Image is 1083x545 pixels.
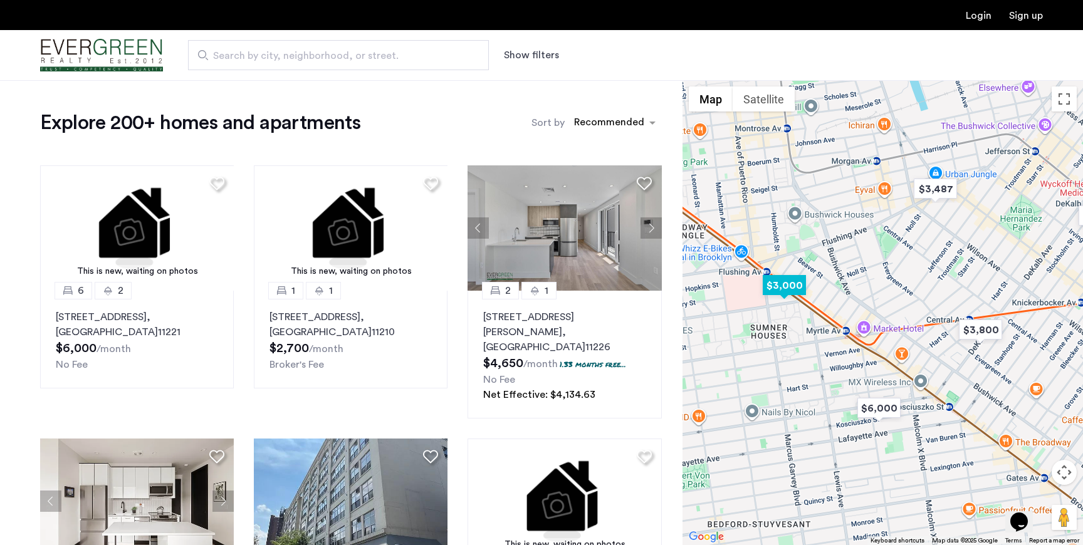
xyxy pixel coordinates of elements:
[560,359,626,370] p: 1.33 months free...
[1005,536,1022,545] a: Terms (opens in new tab)
[212,490,234,512] button: Next apartment
[56,360,88,370] span: No Fee
[1052,460,1077,485] button: Map camera controls
[260,265,442,278] div: This is new, waiting on photos
[269,342,309,355] span: $2,700
[269,309,432,340] p: [STREET_ADDRESS] 11210
[572,115,644,133] div: Recommended
[40,490,61,512] button: Previous apartment
[40,291,234,388] a: 62[STREET_ADDRESS], [GEOGRAPHIC_DATA]11221No Fee
[852,394,906,422] div: $6,000
[504,48,559,63] button: Show or hide filters
[269,360,324,370] span: Broker's Fee
[40,165,234,291] a: This is new, waiting on photos
[1005,495,1045,532] iframe: chat widget
[505,283,511,298] span: 2
[1029,536,1079,545] a: Report a map error
[641,217,662,239] button: Next apartment
[213,48,454,63] span: Search by city, neighborhood, or street.
[46,265,228,278] div: This is new, waiting on photos
[56,342,97,355] span: $6,000
[966,11,991,21] a: Login
[483,309,646,355] p: [STREET_ADDRESS][PERSON_NAME] 11226
[568,112,662,134] ng-select: sort-apartment
[686,529,727,545] img: Google
[932,537,998,544] span: Map data ©2025 Google
[483,357,523,370] span: $4,650
[545,283,548,298] span: 1
[254,165,448,291] a: This is new, waiting on photos
[954,316,1007,344] div: $3,800
[531,115,565,130] label: Sort by
[871,536,924,545] button: Keyboard shortcuts
[758,271,811,299] div: $3,000
[689,86,733,112] button: Show street map
[40,165,234,291] img: 1.gif
[909,175,962,203] div: $3,487
[40,32,163,79] img: logo
[56,309,218,340] p: [STREET_ADDRESS] 11221
[468,291,661,418] a: 21[STREET_ADDRESS][PERSON_NAME], [GEOGRAPHIC_DATA]112261.33 months free...No FeeNet Effective: $4...
[254,291,447,388] a: 11[STREET_ADDRESS], [GEOGRAPHIC_DATA]11210Broker's Fee
[483,390,595,400] span: Net Effective: $4,134.63
[78,283,84,298] span: 6
[97,344,131,354] sub: /month
[329,283,333,298] span: 1
[523,359,558,369] sub: /month
[309,344,343,354] sub: /month
[483,375,515,385] span: No Fee
[118,283,123,298] span: 2
[733,86,795,112] button: Show satellite imagery
[468,217,489,239] button: Previous apartment
[1052,86,1077,112] button: Toggle fullscreen view
[468,165,662,291] img: 66a1adb6-6608-43dd-a245-dc7333f8b390_638824126198252652.jpeg
[188,40,489,70] input: Apartment Search
[1052,505,1077,530] button: Drag Pegman onto the map to open Street View
[1009,11,1043,21] a: Registration
[291,283,295,298] span: 1
[686,529,727,545] a: Open this area in Google Maps (opens a new window)
[254,165,448,291] img: 1.gif
[40,32,163,79] a: Cazamio Logo
[40,110,360,135] h1: Explore 200+ homes and apartments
